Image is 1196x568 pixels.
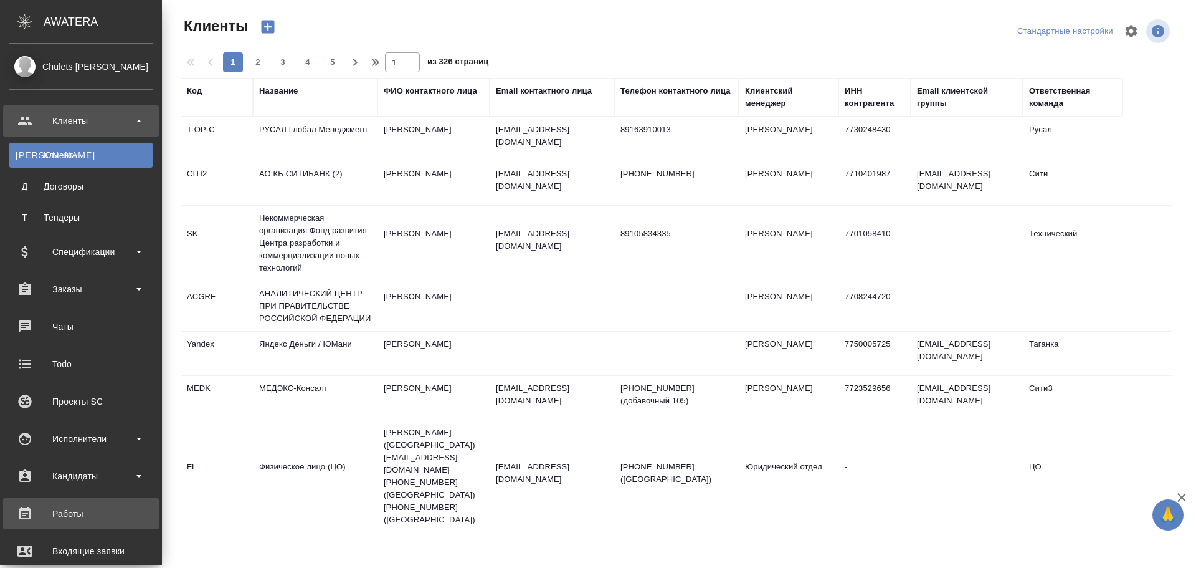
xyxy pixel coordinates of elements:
[3,536,159,567] a: Входящие заявки
[384,85,477,97] div: ФИО контактного лица
[838,332,911,375] td: 7750005725
[496,85,592,97] div: Email контактного лица
[253,161,377,205] td: АО КБ СИТИБАНК (2)
[9,143,153,168] a: [PERSON_NAME]Клиенты
[253,455,377,498] td: Физическое лицо (ЦО)
[917,85,1017,110] div: Email клиентской группы
[253,376,377,420] td: МЕДЭКС-Консалт
[739,221,838,265] td: [PERSON_NAME]
[496,228,608,253] p: [EMAIL_ADDRESS][DOMAIN_NAME]
[377,284,490,328] td: [PERSON_NAME]
[273,56,293,69] span: 3
[496,168,608,193] p: [EMAIL_ADDRESS][DOMAIN_NAME]
[248,56,268,69] span: 2
[377,420,490,532] td: [PERSON_NAME] ([GEOGRAPHIC_DATA]) [EMAIL_ADDRESS][DOMAIN_NAME] [PHONE_NUMBER] ([GEOGRAPHIC_DATA])...
[739,376,838,420] td: [PERSON_NAME]
[739,284,838,328] td: [PERSON_NAME]
[620,461,733,486] p: [PHONE_NUMBER] ([GEOGRAPHIC_DATA])
[1152,499,1184,531] button: 🙏
[377,376,490,420] td: [PERSON_NAME]
[273,52,293,72] button: 3
[1023,117,1122,161] td: Русал
[16,211,146,224] div: Тендеры
[3,349,159,380] a: Todo
[377,221,490,265] td: [PERSON_NAME]
[838,376,911,420] td: 7723529656
[253,117,377,161] td: РУСАЛ Глобал Менеджмент
[620,123,733,136] p: 89163910013
[9,542,153,561] div: Входящие заявки
[745,85,832,110] div: Клиентский менеджер
[1029,85,1116,110] div: Ответственная команда
[377,117,490,161] td: [PERSON_NAME]
[1023,332,1122,375] td: Таганка
[187,85,202,97] div: Код
[181,117,253,161] td: T-OP-C
[9,280,153,299] div: Заказы
[1023,221,1122,265] td: Технический
[620,228,733,240] p: 89105834335
[16,149,146,161] div: Клиенты
[181,332,253,375] td: Yandex
[838,161,911,205] td: 7710401987
[9,355,153,373] div: Todo
[496,123,608,148] p: [EMAIL_ADDRESS][DOMAIN_NAME]
[9,504,153,523] div: Работы
[739,455,838,498] td: Юридический отдел
[496,461,608,486] p: [EMAIL_ADDRESS][DOMAIN_NAME]
[838,117,911,161] td: 7730248430
[9,112,153,130] div: Клиенты
[9,392,153,411] div: Проекты SC
[181,376,253,420] td: MEDK
[16,180,146,193] div: Договоры
[911,161,1023,205] td: [EMAIL_ADDRESS][DOMAIN_NAME]
[838,455,911,498] td: -
[620,382,733,407] p: [PHONE_NUMBER] (добавочный 105)
[9,430,153,448] div: Исполнители
[181,455,253,498] td: FL
[3,386,159,417] a: Проекты SC
[496,382,608,407] p: [EMAIL_ADDRESS][DOMAIN_NAME]
[377,161,490,205] td: [PERSON_NAME]
[911,376,1023,420] td: [EMAIL_ADDRESS][DOMAIN_NAME]
[181,221,253,265] td: SK
[1146,19,1172,43] span: Посмотреть информацию
[1116,16,1146,46] span: Настроить таблицу
[298,56,318,69] span: 4
[620,168,733,180] p: [PHONE_NUMBER]
[9,467,153,486] div: Кандидаты
[253,16,283,37] button: Создать
[253,332,377,375] td: Яндекс Деньги / ЮМани
[1023,455,1122,498] td: ЦО
[3,311,159,342] a: Чаты
[9,60,153,74] div: Chulets [PERSON_NAME]
[248,52,268,72] button: 2
[845,85,904,110] div: ИНН контрагента
[911,332,1023,375] td: [EMAIL_ADDRESS][DOMAIN_NAME]
[323,52,343,72] button: 5
[739,117,838,161] td: [PERSON_NAME]
[739,161,838,205] td: [PERSON_NAME]
[323,56,343,69] span: 5
[9,243,153,261] div: Спецификации
[298,52,318,72] button: 4
[838,284,911,328] td: 7708244720
[181,284,253,328] td: ACGRF
[181,16,248,36] span: Клиенты
[181,161,253,205] td: CITI2
[1157,502,1179,528] span: 🙏
[259,85,298,97] div: Название
[427,54,488,72] span: из 326 страниц
[253,206,377,281] td: Некоммерческая организация Фонд развития Центра разработки и коммерциализации новых технологий
[620,85,731,97] div: Телефон контактного лица
[9,174,153,199] a: ДДоговоры
[44,9,162,34] div: AWATERA
[1023,376,1122,420] td: Сити3
[9,317,153,336] div: Чаты
[253,281,377,331] td: АНАЛИТИЧЕСКИЙ ЦЕНТР ПРИ ПРАВИТЕЛЬСТВЕ РОССИЙСКОЙ ФЕДЕРАЦИИ
[9,205,153,230] a: ТТендеры
[377,332,490,375] td: [PERSON_NAME]
[838,221,911,265] td: 7701058410
[1014,22,1116,41] div: split button
[739,332,838,375] td: [PERSON_NAME]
